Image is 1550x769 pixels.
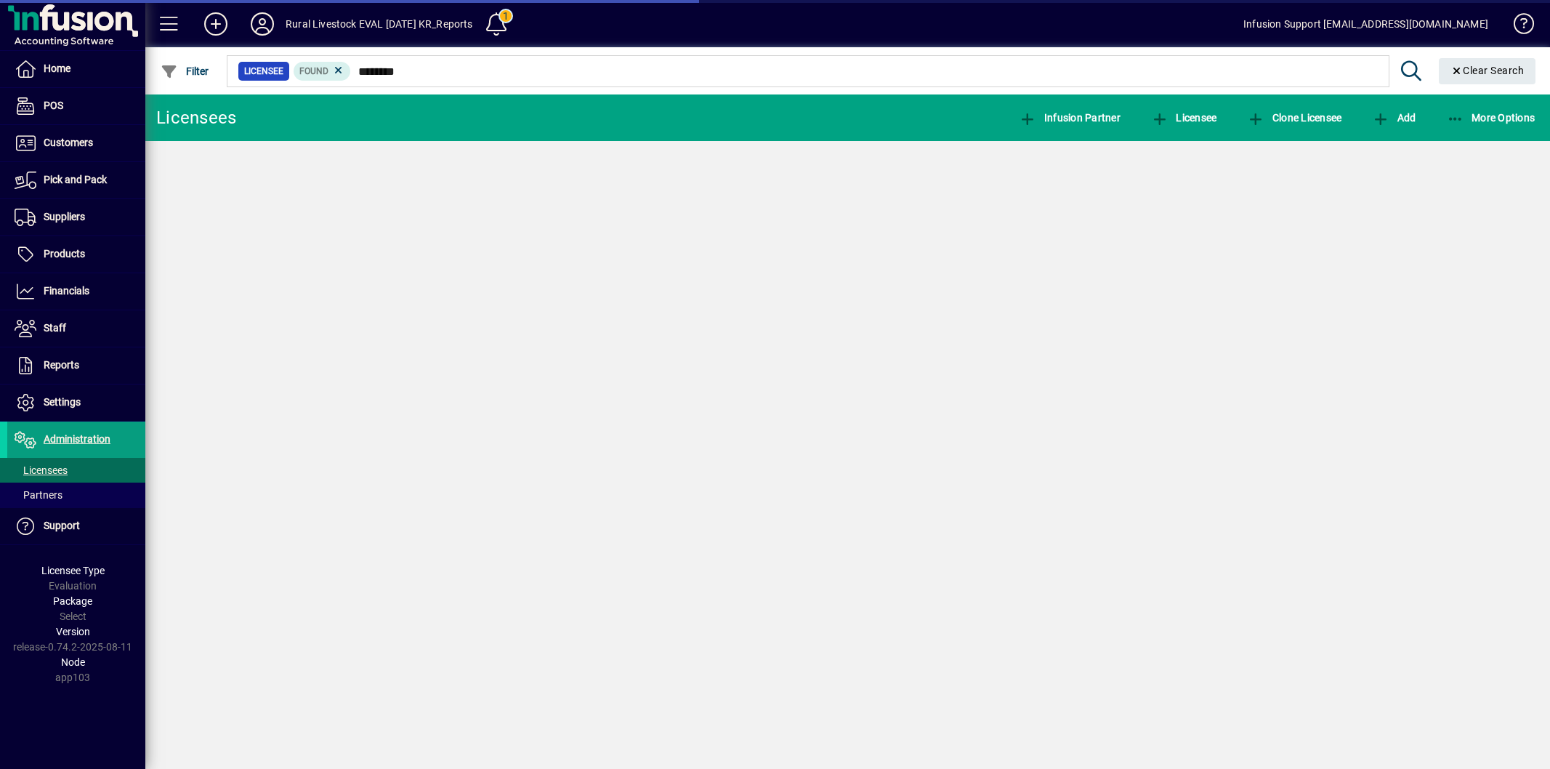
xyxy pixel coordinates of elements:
span: Support [44,520,80,531]
button: Add [193,11,239,37]
span: Add [1372,112,1416,124]
a: Reports [7,347,145,384]
a: Financials [7,273,145,310]
button: Profile [239,11,286,37]
span: Pick and Pack [44,174,107,185]
span: Clear Search [1450,65,1525,76]
button: Add [1368,105,1419,131]
a: POS [7,88,145,124]
a: Partners [7,483,145,507]
button: Licensee [1147,105,1221,131]
span: Financials [44,285,89,297]
span: Home [44,63,70,74]
span: POS [44,100,63,111]
span: More Options [1447,112,1535,124]
span: Settings [44,396,81,408]
span: Administration [44,433,110,445]
span: Infusion Partner [1019,112,1121,124]
span: Staff [44,322,66,334]
button: Clear [1439,58,1536,84]
a: Pick and Pack [7,162,145,198]
button: Infusion Partner [1015,105,1124,131]
a: Knowledge Base [1503,3,1532,50]
span: Licensee Type [41,565,105,576]
a: Suppliers [7,199,145,235]
span: Filter [161,65,209,77]
span: Found [299,66,328,76]
a: Settings [7,384,145,421]
span: Node [61,656,85,668]
button: Clone Licensee [1243,105,1345,131]
a: Home [7,51,145,87]
a: Staff [7,310,145,347]
button: More Options [1443,105,1539,131]
span: Clone Licensee [1247,112,1341,124]
span: Customers [44,137,93,148]
span: Package [53,595,92,607]
span: Suppliers [44,211,85,222]
span: Licensees [15,464,68,476]
a: Customers [7,125,145,161]
div: Licensees [156,106,236,129]
a: Licensees [7,458,145,483]
span: Partners [15,489,62,501]
span: Version [56,626,90,637]
span: Products [44,248,85,259]
div: Rural Livestock EVAL [DATE] KR_Reports [286,12,473,36]
mat-chip: Found Status: Found [294,62,351,81]
div: Infusion Support [EMAIL_ADDRESS][DOMAIN_NAME] [1243,12,1488,36]
a: Support [7,508,145,544]
span: Licensee [244,64,283,78]
button: Filter [157,58,213,84]
span: Reports [44,359,79,371]
span: Licensee [1151,112,1217,124]
a: Products [7,236,145,273]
